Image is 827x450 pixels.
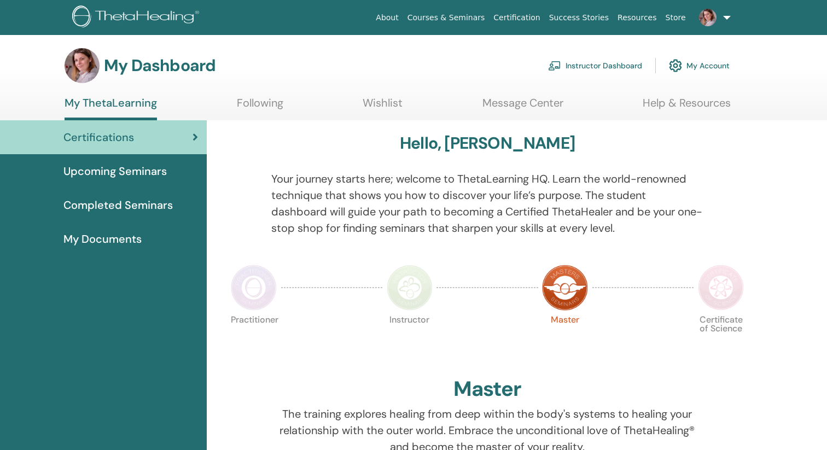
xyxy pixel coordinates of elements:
img: default.jpg [65,48,100,83]
img: logo.png [72,5,203,30]
img: chalkboard-teacher.svg [548,61,561,71]
p: Your journey starts here; welcome to ThetaLearning HQ. Learn the world-renowned technique that sh... [271,171,703,236]
a: Message Center [482,96,563,118]
img: Instructor [387,265,433,311]
p: Instructor [387,315,433,361]
img: default.jpg [699,9,717,26]
span: My Documents [63,231,142,247]
img: Practitioner [231,265,277,311]
span: Certifications [63,129,134,145]
span: Upcoming Seminars [63,163,167,179]
p: Master [542,315,588,361]
img: cog.svg [669,56,682,75]
a: Following [237,96,283,118]
p: Practitioner [231,315,277,361]
img: Master [542,265,588,311]
a: Wishlist [363,96,403,118]
a: Resources [613,8,661,28]
a: Certification [489,8,544,28]
a: Help & Resources [643,96,731,118]
img: Certificate of Science [698,265,744,311]
a: About [371,8,403,28]
h3: My Dashboard [104,56,216,75]
a: Success Stories [545,8,613,28]
a: My ThetaLearning [65,96,157,120]
a: Instructor Dashboard [548,54,642,78]
a: My Account [669,54,730,78]
h2: Master [453,377,521,402]
p: Certificate of Science [698,315,744,361]
a: Courses & Seminars [403,8,490,28]
span: Completed Seminars [63,197,173,213]
a: Store [661,8,690,28]
h3: Hello, [PERSON_NAME] [400,133,575,153]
